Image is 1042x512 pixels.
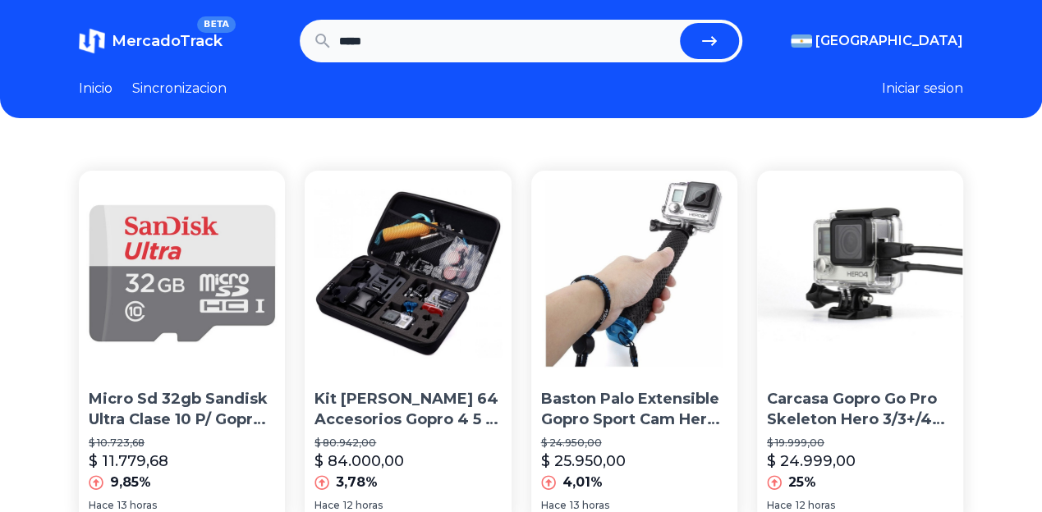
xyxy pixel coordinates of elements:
[767,499,792,512] span: Hace
[541,437,728,450] p: $ 24.950,00
[815,31,963,51] span: [GEOGRAPHIC_DATA]
[132,79,227,98] a: Sincronizacion
[314,499,340,512] span: Hace
[796,499,835,512] span: 12 horas
[757,171,962,376] img: Carcasa Gopro Go Pro Skeleton Hero 3/3+/4 Gpstore Abierta
[80,171,285,376] img: Micro Sd 32gb Sandisk Ultra Clase 10 P/ Gopro Tablet Celular
[79,79,112,98] a: Inicio
[791,31,963,51] button: [GEOGRAPHIC_DATA]
[314,389,501,430] p: Kit [PERSON_NAME] 64 Accesorios Gopro 4 5 6 7 8 Sjcam
[314,450,404,473] p: $ 84.000,00
[110,473,151,492] p: 9,85%
[336,473,378,492] p: 3,78%
[89,437,275,450] p: $ 10.723,68
[541,499,567,512] span: Hace
[79,28,223,54] a: MercadoTrackBETA
[117,499,157,512] span: 13 horas
[570,499,609,512] span: 13 horas
[343,499,383,512] span: 12 horas
[305,171,511,376] img: Kit Valija Maletin 64 Accesorios Gopro 4 5 6 7 8 Sjcam
[541,450,626,473] p: $ 25.950,00
[788,473,816,492] p: 25%
[531,171,737,376] img: Baston Palo Extensible Gopro Sport Cam Hero Sumergible Sony
[112,32,223,50] span: MercadoTrack
[767,437,953,450] p: $ 19.999,00
[89,389,275,430] p: Micro Sd 32gb Sandisk Ultra Clase 10 P/ Gopro Tablet Celular
[767,389,953,430] p: Carcasa Gopro Go Pro Skeleton Hero 3/3+/4 Gpstore Abierta
[562,473,603,492] p: 4,01%
[79,28,105,54] img: MercadoTrack
[89,499,114,512] span: Hace
[882,79,963,98] button: Iniciar sesion
[767,450,856,473] p: $ 24.999,00
[541,389,728,430] p: Baston Palo Extensible Gopro Sport Cam Hero Sumergible Sony
[89,450,168,473] p: $ 11.779,68
[197,16,236,33] span: BETA
[791,34,812,48] img: Argentina
[314,437,501,450] p: $ 80.942,00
